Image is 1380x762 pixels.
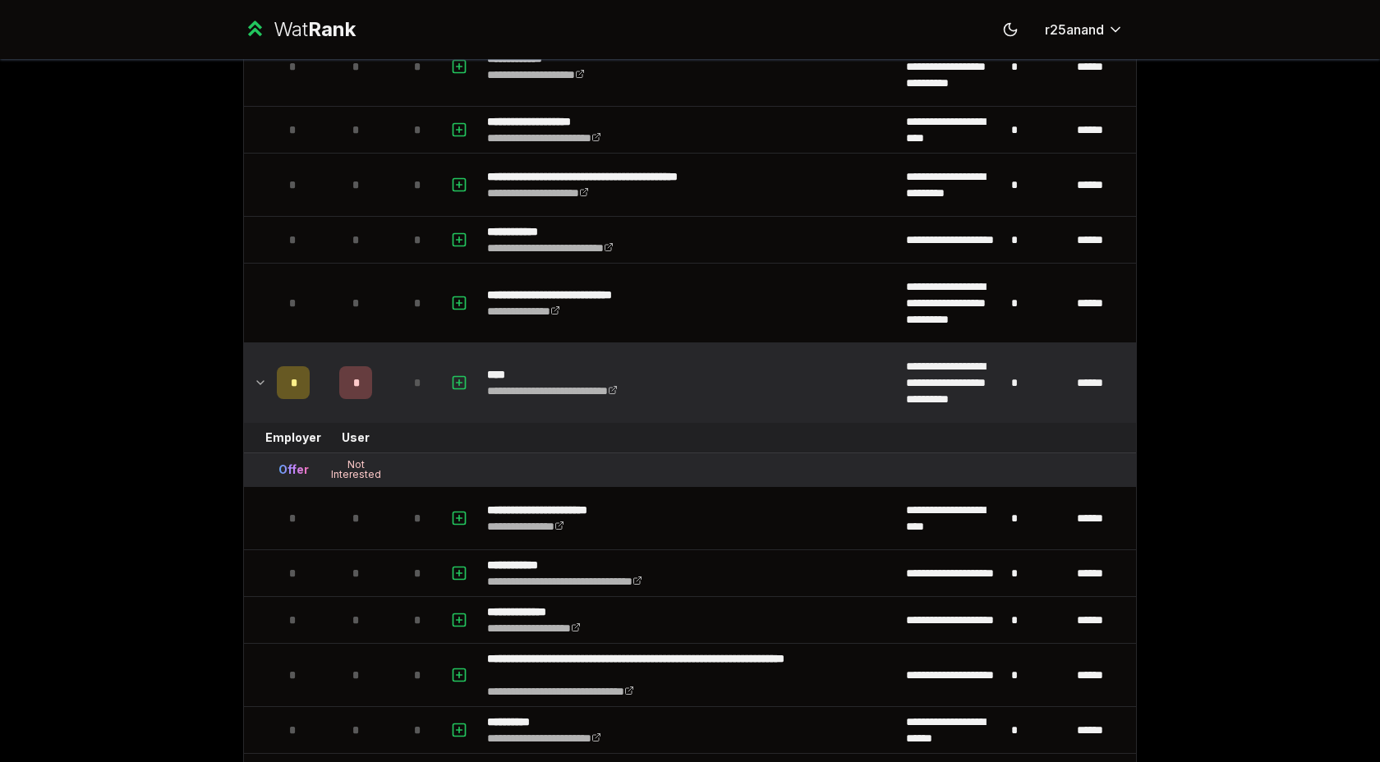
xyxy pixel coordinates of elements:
[243,16,356,43] a: WatRank
[308,17,356,41] span: Rank
[270,423,316,452] td: Employer
[1032,15,1137,44] button: r25anand
[316,423,395,452] td: User
[1045,20,1104,39] span: r25anand
[323,460,389,480] div: Not Interested
[274,16,356,43] div: Wat
[278,461,309,478] div: Offer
